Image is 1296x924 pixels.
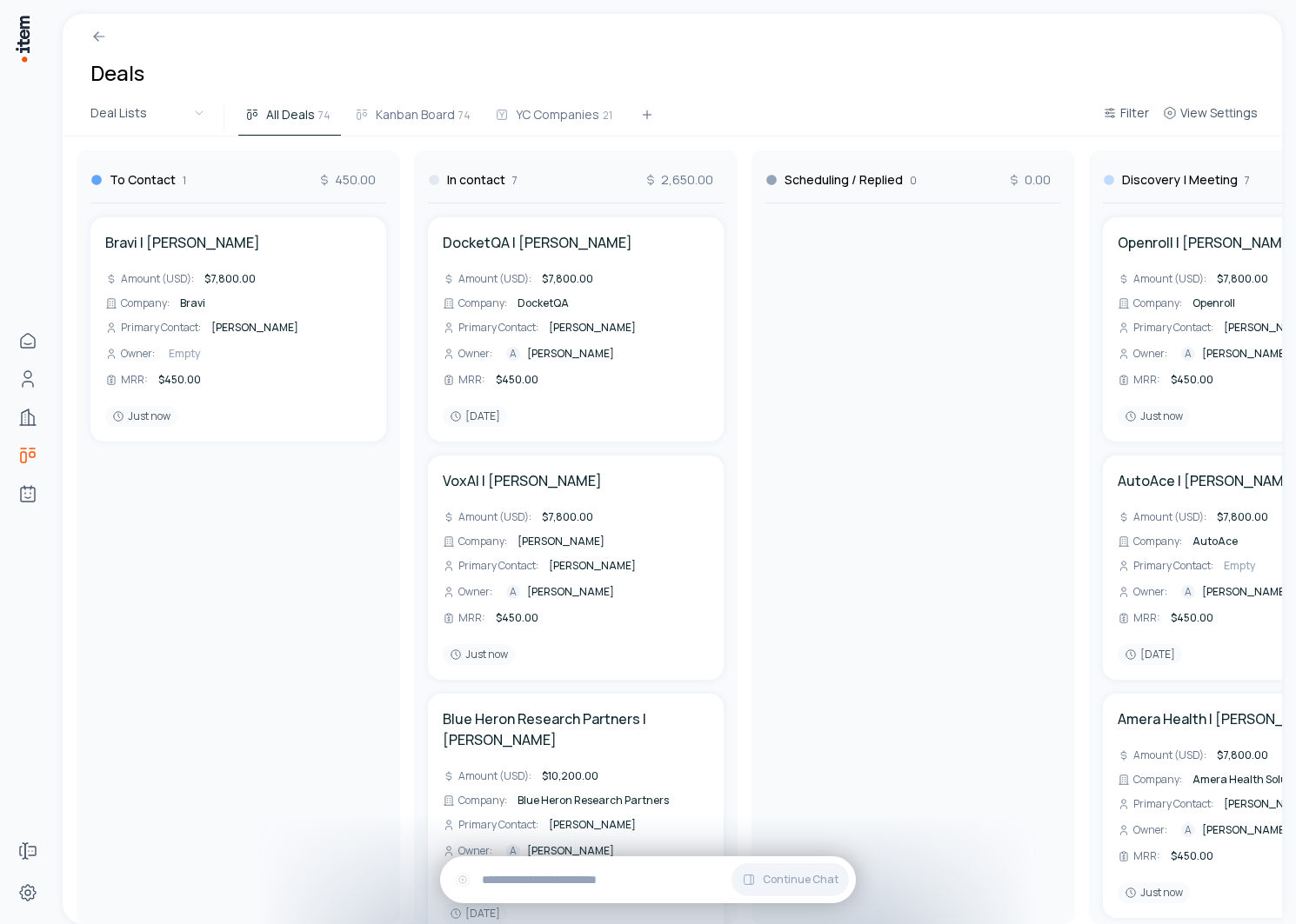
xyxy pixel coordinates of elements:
[527,844,614,858] span: [PERSON_NAME]
[1133,347,1167,361] span: Owner :
[512,174,518,188] span: 7
[458,559,538,573] span: Primary Contact :
[458,585,492,599] span: Owner :
[458,347,492,361] span: Owner :
[1202,823,1289,837] span: [PERSON_NAME]
[238,104,341,136] button: All Deals74
[506,844,520,858] div: A
[211,320,298,335] span: [PERSON_NAME]
[1133,535,1182,548] span: Company :
[1181,585,1195,599] div: A
[458,535,507,548] span: Company :
[1133,373,1160,387] span: MRR :
[10,323,45,358] a: Home
[428,455,724,680] div: VoxAI | [PERSON_NAME]Amount (USD):$7,800.00Company:[PERSON_NAME]Primary Contact:[PERSON_NAME]Owne...
[428,217,724,442] div: DocketQA | [PERSON_NAME]Amount (USD):$7,800.00Company:DocketQAPrimary Contact:[PERSON_NAME]Owner:...
[538,270,639,288] div: $7,800.00
[542,768,598,783] span: $10,200.00
[180,296,205,310] span: Bravi
[155,371,302,389] div: $450.00
[1181,823,1195,837] div: A
[1133,585,1167,599] span: Owner :
[266,106,315,123] span: All Deals
[496,610,538,625] span: $450.00
[1133,797,1213,811] span: Primary Contact :
[496,372,538,387] span: $450.00
[1180,104,1258,122] span: View Settings
[549,817,636,832] span: [PERSON_NAME]
[10,438,45,473] a: deals
[518,296,569,310] span: DocketQA
[318,107,331,123] span: 74
[183,174,186,188] span: 1
[443,644,515,665] div: Just now
[1133,296,1182,310] span: Company :
[1133,611,1160,625] span: MRR :
[204,271,256,286] span: $7,800.00
[538,768,672,785] div: $10,200.00
[458,769,531,783] span: Amount (USD) :
[440,856,856,903] div: Continue Chat
[492,609,639,627] div: $450.00
[121,347,155,361] span: Owner :
[376,106,455,123] span: Kanban Board
[443,708,709,750] a: Blue Heron Research Partners | [PERSON_NAME]
[317,171,376,189] span: 450.00
[458,510,531,524] span: Amount (USD) :
[10,875,45,910] a: Settings
[443,903,507,924] div: [DATE]
[1217,748,1268,762] span: $7,800.00
[458,611,485,625] span: MRR :
[158,372,201,387] span: $450.00
[10,362,45,396] a: Contacts
[1133,748,1206,762] span: Amount (USD) :
[1171,372,1213,387] span: $450.00
[443,406,507,427] div: [DATE]
[765,150,1061,203] div: Scheduling / Replied00.00
[1192,296,1235,310] span: Openroll
[201,270,302,288] div: $7,800.00
[1217,509,1268,524] span: $7,800.00
[10,834,45,868] a: Forms
[527,585,614,599] span: [PERSON_NAME]
[527,347,614,361] span: [PERSON_NAME]
[121,321,201,335] span: Primary Contact :
[644,171,713,189] span: 2,650.00
[785,171,903,189] h3: Scheduling / Replied
[1156,103,1265,134] button: View Settings
[1120,104,1149,122] span: Filter
[443,470,602,491] a: VoxAI | [PERSON_NAME]
[458,844,492,858] span: Owner :
[1202,347,1289,361] span: [PERSON_NAME]
[121,272,194,286] span: Amount (USD) :
[458,272,531,286] span: Amount (USD) :
[1118,644,1182,665] div: [DATE]
[1213,509,1296,526] div: $7,800.00
[1192,534,1238,548] span: AutoAce
[1133,559,1213,573] span: Primary Contact :
[542,271,593,286] span: $7,800.00
[549,320,636,335] span: [PERSON_NAME]
[1118,882,1190,903] div: Just now
[458,296,507,310] span: Company :
[1133,773,1182,787] span: Company :
[1118,232,1296,253] a: Openroll | [PERSON_NAME]
[121,296,170,310] span: Company :
[549,558,636,573] span: [PERSON_NAME]
[110,171,176,189] h3: To Contact
[105,232,260,253] h4: Bravi | [PERSON_NAME]
[10,400,45,435] a: Companies
[910,174,917,188] span: 0
[348,104,481,136] button: Kanban Board74
[1118,406,1190,427] div: Just now
[488,104,623,136] button: YC Companies21
[1181,347,1195,361] div: A
[428,150,724,203] div: In contact72,650.00
[458,794,507,808] span: Company :
[506,347,520,361] div: A
[542,509,593,524] span: $7,800.00
[169,346,200,361] span: Empty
